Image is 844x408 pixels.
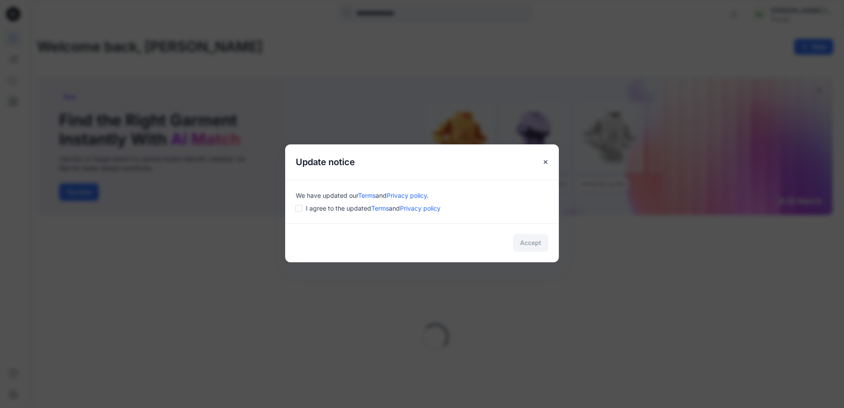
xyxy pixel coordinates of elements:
[296,191,548,200] div: We have updated our .
[285,144,365,180] h5: Update notice
[400,204,441,212] a: Privacy policy
[306,204,441,213] span: I agree to the updated
[376,192,387,199] span: and
[358,192,376,199] a: Terms
[387,192,427,199] a: Privacy policy
[371,204,389,212] a: Terms
[538,154,554,170] button: Close
[389,204,400,212] span: and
